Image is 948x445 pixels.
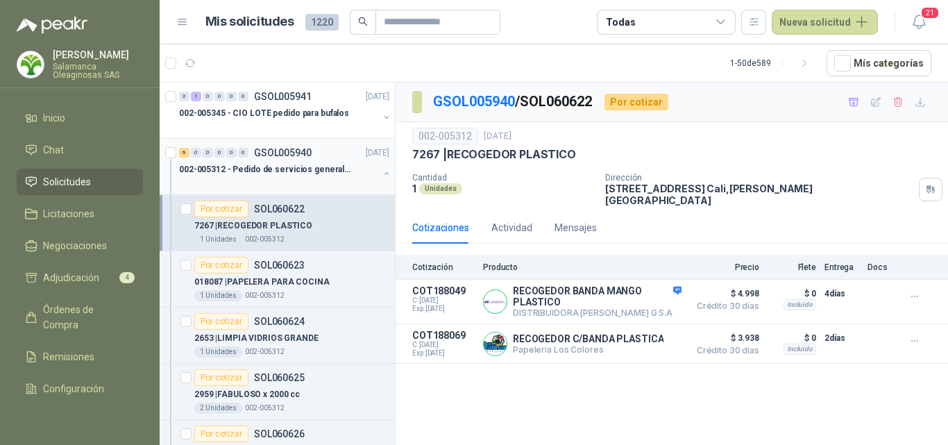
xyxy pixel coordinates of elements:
[179,144,392,189] a: 6 0 0 0 0 0 GSOL005940[DATE] 002-005312 - Pedido de servicios generales CASA RO
[412,173,594,183] p: Cantidad
[827,50,931,76] button: Mís categorías
[484,130,511,143] p: [DATE]
[433,91,593,112] p: / SOL060622
[254,204,305,214] p: SOL060622
[238,92,248,101] div: 0
[768,330,816,346] p: $ 0
[214,148,225,158] div: 0
[53,50,143,60] p: [PERSON_NAME]
[772,10,878,35] button: Nueva solicitud
[824,330,859,346] p: 2 días
[605,183,913,206] p: [STREET_ADDRESS] Cali , [PERSON_NAME][GEOGRAPHIC_DATA]
[555,220,597,235] div: Mensajes
[690,346,759,355] span: Crédito 30 días
[43,270,99,285] span: Adjudicación
[43,206,94,221] span: Licitaciones
[690,262,759,272] p: Precio
[17,233,143,259] a: Negociaciones
[784,299,816,310] div: Incluido
[906,10,931,35] button: 21
[191,92,201,101] div: 1
[690,285,759,302] span: $ 4.998
[17,344,143,370] a: Remisiones
[784,344,816,355] div: Incluido
[194,257,248,274] div: Por cotizar
[17,169,143,195] a: Solicitudes
[412,147,576,162] p: 7267 | RECOGEDOR PLASTICO
[179,107,349,120] p: 002-005345 - CIO LOTE pedido para bufalos
[43,142,64,158] span: Chat
[412,305,475,313] span: Exp: [DATE]
[254,148,312,158] p: GSOL005940
[245,234,285,245] p: 002-005312
[483,262,682,272] p: Producto
[203,148,213,158] div: 0
[730,52,815,74] div: 1 - 50 de 589
[179,88,392,133] a: 0 1 0 0 0 0 GSOL005941[DATE] 002-005345 - CIO LOTE pedido para bufalos
[160,364,395,420] a: Por cotizarSOL0606252959 |FABULOSO x 2000 cc2 Unidades002-005312
[768,285,816,302] p: $ 0
[179,92,189,101] div: 0
[412,330,475,341] p: COT188069
[17,408,143,434] a: Manuales y ayuda
[513,344,663,355] p: Papeleria Los Colores
[254,373,305,383] p: SOL060625
[17,376,143,402] a: Configuración
[194,388,300,401] p: 2959 | FABULOSO x 2000 cc
[17,201,143,227] a: Licitaciones
[513,285,682,308] p: RECOGEDOR BANDA MANGO PLASTICO
[194,369,248,386] div: Por cotizar
[179,148,189,158] div: 6
[419,183,462,194] div: Unidades
[17,105,143,131] a: Inicio
[254,260,305,270] p: SOL060623
[194,219,312,233] p: 7267 | RECOGEDOR PLASTICO
[412,349,475,358] span: Exp: [DATE]
[484,290,507,313] img: Company Logo
[194,403,242,414] div: 2 Unidades
[53,62,143,79] p: Salamanca Oleaginosas SAS
[194,290,242,301] div: 1 Unidades
[160,195,395,251] a: Por cotizarSOL0606227267 |RECOGEDOR PLASTICO1 Unidades002-005312
[305,14,339,31] span: 1220
[412,183,416,194] p: 1
[412,296,475,305] span: C: [DATE]
[17,137,143,163] a: Chat
[245,290,285,301] p: 002-005312
[194,234,242,245] div: 1 Unidades
[191,148,201,158] div: 0
[245,403,285,414] p: 002-005312
[43,381,104,396] span: Configuración
[226,148,237,158] div: 0
[604,94,668,110] div: Por cotizar
[254,92,312,101] p: GSOL005941
[867,262,895,272] p: Docs
[194,332,319,345] p: 2653 | LIMPIA VIDRIOS GRANDE
[824,285,859,302] p: 4 días
[194,313,248,330] div: Por cotizar
[412,262,475,272] p: Cotización
[43,302,130,333] span: Órdenes de Compra
[484,333,507,355] img: Company Logo
[690,330,759,346] span: $ 3.938
[366,90,389,103] p: [DATE]
[412,341,475,349] span: C: [DATE]
[513,308,682,318] p: DISTRIBUIDORA [PERSON_NAME] G S.A
[17,265,143,291] a: Adjudicación4
[43,238,107,253] span: Negociaciones
[920,6,940,19] span: 21
[194,276,330,289] p: 018087 | PAPELERA PARA COCINA
[160,308,395,364] a: Por cotizarSOL0606242653 |LIMPIA VIDRIOS GRANDE1 Unidades002-005312
[366,146,389,160] p: [DATE]
[205,12,294,32] h1: Mis solicitudes
[358,17,368,26] span: search
[160,251,395,308] a: Por cotizarSOL060623018087 |PAPELERA PARA COCINA1 Unidades002-005312
[214,92,225,101] div: 0
[513,333,663,344] p: RECOGEDOR C/BANDA PLASTICA
[179,163,352,176] p: 002-005312 - Pedido de servicios generales CASA RO
[412,128,478,144] div: 002-005312
[605,173,913,183] p: Dirección
[43,110,65,126] span: Inicio
[491,220,532,235] div: Actividad
[226,92,237,101] div: 0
